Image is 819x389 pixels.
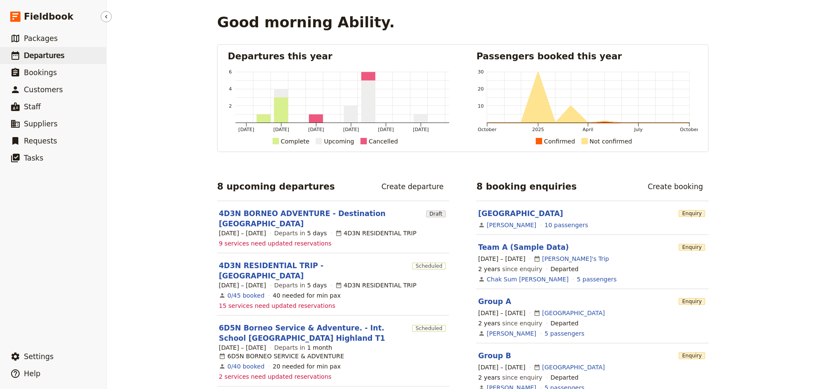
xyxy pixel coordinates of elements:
[24,85,63,94] span: Customers
[219,239,331,248] span: 9 services need updated reservations
[478,374,500,381] span: 2 years
[219,301,335,310] span: 15 services need updated reservations
[24,34,58,43] span: Packages
[274,343,332,352] span: Departs in
[307,230,327,237] span: 5 days
[487,329,536,338] a: [PERSON_NAME]
[229,86,232,92] tspan: 4
[426,211,446,217] span: Draft
[413,127,429,132] tspan: [DATE]
[227,362,264,371] a: View the bookings for this departure
[551,373,579,382] div: Departed
[545,329,584,338] a: View the passengers for this booking
[545,221,588,229] a: View the passengers for this booking
[24,51,64,60] span: Departures
[542,363,605,371] a: [GEOGRAPHIC_DATA]
[24,10,73,23] span: Fieldbook
[478,265,542,273] span: since enquiry
[217,14,395,31] h1: Good morning Ability.
[487,221,536,229] a: [PERSON_NAME]
[219,343,266,352] span: [DATE] – [DATE]
[274,281,327,290] span: Departs in
[577,275,616,284] a: View the passengers for this booking
[219,281,266,290] span: [DATE] – [DATE]
[634,127,643,132] tspan: July
[679,244,705,251] span: Enquiry
[478,351,511,360] a: Group B
[219,323,409,343] a: 6D5N Borneo Service & Adventure. - Int. School [GEOGRAPHIC_DATA] Highland T1
[307,282,327,289] span: 5 days
[24,102,41,111] span: Staff
[679,298,705,305] span: Enquiry
[24,68,57,77] span: Bookings
[217,180,335,193] h2: 8 upcoming departures
[551,265,579,273] div: Departed
[376,179,449,194] a: Create departure
[478,254,526,263] span: [DATE] – [DATE]
[590,136,632,146] div: Not confirmed
[478,266,500,272] span: 2 years
[219,260,409,281] a: 4D3N RESIDENTIAL TRIP - [GEOGRAPHIC_DATA]
[478,103,484,109] tspan: 10
[679,210,705,217] span: Enquiry
[307,344,332,351] span: 1 month
[680,127,699,132] tspan: October
[273,291,341,300] div: 40 needed for min pax
[308,127,324,132] tspan: [DATE]
[335,229,417,237] div: 4D3N RESIDENTIAL TRIP
[219,208,423,229] a: 4D3N BORNEO ADVENTURE - Destination [GEOGRAPHIC_DATA]
[24,369,41,378] span: Help
[478,209,563,218] a: [GEOGRAPHIC_DATA]
[544,136,575,146] div: Confirmed
[542,254,609,263] a: [PERSON_NAME]'s Trip
[281,136,309,146] div: Complete
[583,127,593,132] tspan: April
[343,127,359,132] tspan: [DATE]
[478,363,526,371] span: [DATE] – [DATE]
[487,275,569,284] a: Chak Sum [PERSON_NAME]
[238,127,254,132] tspan: [DATE]
[478,373,542,382] span: since enquiry
[229,103,232,109] tspan: 2
[476,50,698,63] h2: Passengers booked this year
[273,362,341,371] div: 20 needed for min pax
[478,86,484,92] tspan: 20
[551,319,579,328] div: Departed
[532,127,544,132] tspan: 2025
[219,352,344,360] div: 6D5N BORNEO SERVICE & ADVENTURE
[476,180,577,193] h2: 8 booking enquiries
[412,325,446,332] span: Scheduled
[478,69,484,75] tspan: 30
[24,120,58,128] span: Suppliers
[24,137,57,145] span: Requests
[101,11,112,22] button: Hide menu
[324,136,354,146] div: Upcoming
[335,281,417,290] div: 4D3N RESIDENTIAL TRIP
[478,243,569,252] a: Team A (Sample Data)
[542,309,605,317] a: [GEOGRAPHIC_DATA]
[478,319,542,328] span: since enquiry
[478,297,511,306] a: Group A
[219,229,266,237] span: [DATE] – [DATE]
[274,229,327,237] span: Departs in
[219,372,331,381] span: 2 services need updated reservations
[228,50,449,63] h2: Departures this year
[24,352,54,361] span: Settings
[478,309,526,317] span: [DATE] – [DATE]
[369,136,398,146] div: Cancelled
[378,127,394,132] tspan: [DATE]
[478,320,500,327] span: 2 years
[642,179,709,194] a: Create booking
[679,352,705,359] span: Enquiry
[273,127,289,132] tspan: [DATE]
[24,154,44,162] span: Tasks
[412,263,446,269] span: Scheduled
[229,69,232,75] tspan: 6
[478,127,497,132] tspan: October
[227,291,264,300] a: View the bookings for this departure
